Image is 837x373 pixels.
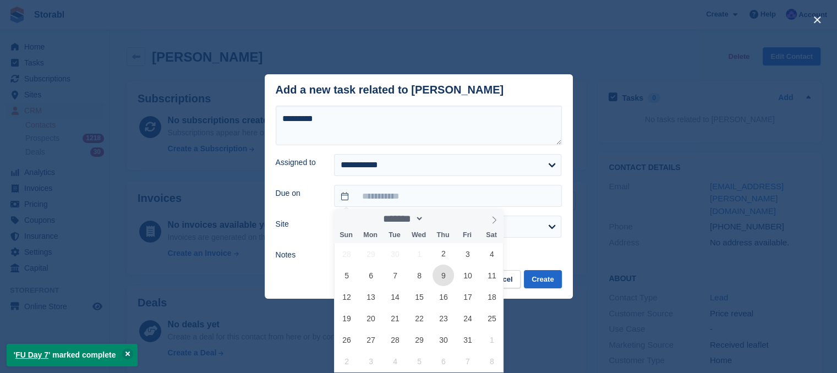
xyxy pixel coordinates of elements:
span: November 4, 2025 [384,350,406,372]
span: October 25, 2025 [481,308,502,329]
span: November 1, 2025 [481,329,502,350]
span: Sun [334,232,358,239]
span: November 7, 2025 [457,350,478,372]
span: September 30, 2025 [384,243,406,265]
span: October 14, 2025 [384,286,406,308]
button: close [808,11,826,29]
div: Add a new task related to [PERSON_NAME] [276,84,504,96]
span: September 28, 2025 [336,243,358,265]
span: Sat [479,232,504,239]
span: October 9, 2025 [433,265,454,286]
span: November 8, 2025 [481,350,502,372]
span: Mon [358,232,382,239]
span: October 3, 2025 [457,243,478,265]
span: Fri [455,232,479,239]
span: October 8, 2025 [408,265,430,286]
span: October 21, 2025 [384,308,406,329]
span: October 26, 2025 [336,329,358,350]
label: Site [276,218,321,230]
label: Due on [276,188,321,199]
span: October 6, 2025 [360,265,382,286]
span: October 2, 2025 [433,243,454,265]
span: November 5, 2025 [408,350,430,372]
button: Create [524,270,561,288]
select: Month [379,213,424,224]
span: October 7, 2025 [384,265,406,286]
span: October 17, 2025 [457,286,478,308]
span: Wed [407,232,431,239]
a: FU Day 7 [15,350,48,359]
span: October 18, 2025 [481,286,502,308]
span: October 11, 2025 [481,265,502,286]
span: Thu [431,232,455,239]
input: Year [424,213,458,224]
span: October 4, 2025 [481,243,502,265]
span: October 27, 2025 [360,329,382,350]
span: September 29, 2025 [360,243,382,265]
span: October 10, 2025 [457,265,478,286]
span: October 16, 2025 [433,286,454,308]
span: November 3, 2025 [360,350,382,372]
span: October 19, 2025 [336,308,358,329]
span: October 30, 2025 [433,329,454,350]
p: ' ' marked complete [7,344,138,366]
span: November 6, 2025 [433,350,454,372]
span: October 29, 2025 [408,329,430,350]
span: October 20, 2025 [360,308,382,329]
label: Notes [276,249,321,261]
span: October 5, 2025 [336,265,358,286]
span: October 15, 2025 [408,286,430,308]
span: October 28, 2025 [384,329,406,350]
label: Assigned to [276,157,321,168]
span: October 23, 2025 [433,308,454,329]
span: October 31, 2025 [457,329,478,350]
span: October 13, 2025 [360,286,382,308]
span: October 22, 2025 [408,308,430,329]
span: November 2, 2025 [336,350,358,372]
span: Tue [382,232,407,239]
span: October 12, 2025 [336,286,358,308]
span: October 1, 2025 [408,243,430,265]
span: October 24, 2025 [457,308,478,329]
